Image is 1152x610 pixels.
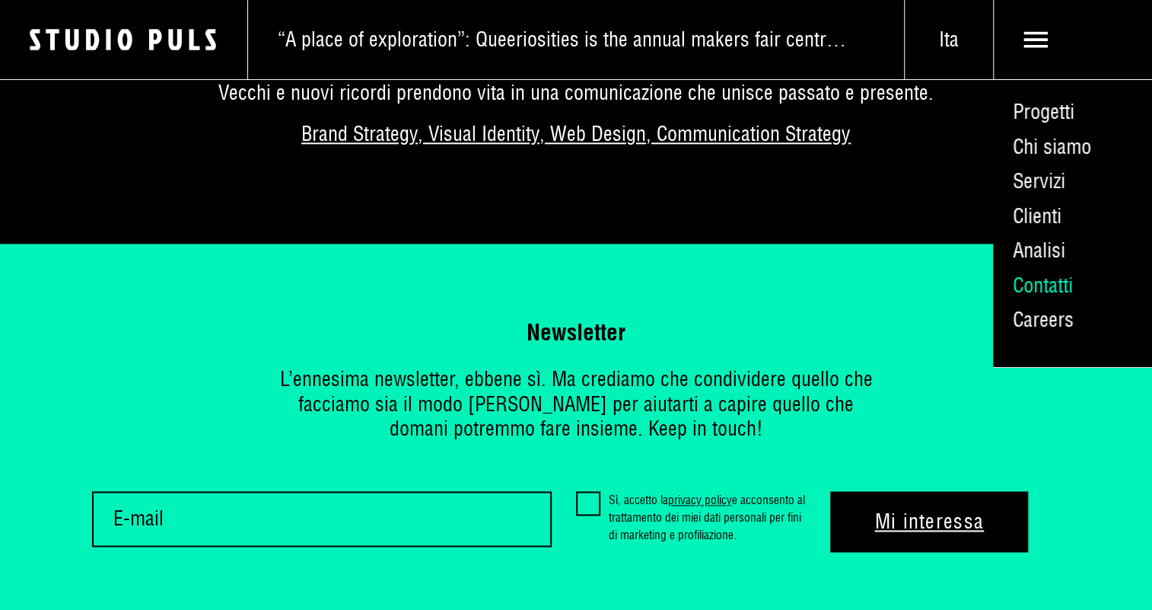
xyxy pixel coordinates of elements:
[993,303,1152,338] a: Careers
[576,491,806,545] label: Sì, accetto la e acconsento al trattamento dei miei dati personali per fini di marketing e profil...
[92,318,1060,347] h2: Newsletter
[668,493,732,507] a: privacy policy
[993,268,1152,303] a: Contatti
[993,199,1152,234] a: Clienti
[993,234,1152,269] a: Analisi
[993,95,1152,130] a: Progetti
[993,164,1152,200] a: Servizi
[830,491,1028,552] button: Mi interessa
[993,129,1152,164] a: Chi siamo
[92,491,551,547] input: E-mail
[278,27,846,53] span: “A place of exploration”: Queeriosities is the annual makers fair centring [DEMOGRAPHIC_DATA] art
[905,27,993,53] span: Ita
[279,367,873,442] p: L’ennesima newsletter, ebbene sì. Ma crediamo che condividere quello che facciamo sia il modo [PE...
